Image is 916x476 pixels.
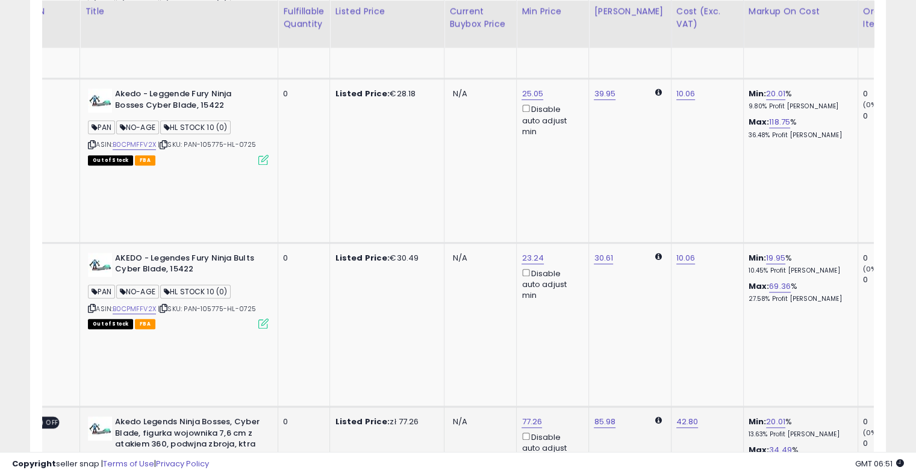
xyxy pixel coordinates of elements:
[88,416,112,440] img: 41CFzXBbRQL._SL40_.jpg
[594,88,615,100] a: 39.95
[522,416,542,428] a: 77.26
[85,5,273,17] div: Title
[594,416,615,428] a: 85.98
[522,430,579,465] div: Disable auto adjust min
[863,111,912,122] div: 0
[88,155,133,165] span: All listings that are currently out of stock and unavailable for purchase on Amazon
[749,444,770,456] b: Max:
[863,5,907,30] div: Ordered Items
[863,264,880,274] small: (0%)
[863,274,912,285] div: 0
[335,88,435,99] div: €28.18
[449,5,511,30] div: Current Buybox Price
[522,5,584,17] div: Min Price
[158,304,256,314] span: | SKU: PAN-105775-HL-0725
[749,267,849,275] p: 10.45% Profit [PERSON_NAME]
[749,117,849,139] div: %
[749,131,849,140] p: 36.48% Profit [PERSON_NAME]
[103,458,154,469] a: Terms of Use
[749,102,849,111] p: 9.80% Profit [PERSON_NAME]
[522,267,579,301] div: Disable auto adjust min
[749,5,853,17] div: Markup on Cost
[766,416,785,428] a: 20.01
[676,416,699,428] a: 42.80
[88,88,269,164] div: ASIN:
[766,252,785,264] a: 19.95
[749,252,767,264] b: Min:
[12,459,209,470] div: seller snap | |
[283,416,320,427] div: 0
[452,88,467,99] span: N/A
[522,88,543,100] a: 25.05
[115,416,261,475] b: Akedo Legends Ninja Bosses, Cyber Blade, figurka wojownika 7,6 cm z atakiem 360, podwjna zbroja, ...
[160,285,231,298] span: HL STOCK 10 (0)
[335,416,435,427] div: zł 77.26
[135,155,155,165] span: FBA
[749,116,770,128] b: Max:
[116,120,159,134] span: NO-AGE
[452,252,467,264] span: N/A
[863,253,912,264] div: 0
[863,428,880,437] small: (0%)
[749,430,849,439] p: 13.63% Profit [PERSON_NAME]
[88,285,115,298] span: PAN
[160,120,231,134] span: HL STOCK 10 (0)
[863,100,880,110] small: (0%)
[115,253,261,278] b: AKEDO - Legendes Fury Ninja Bults Cyber Blade, 15422
[749,281,849,303] div: %
[12,458,56,469] strong: Copyright
[766,88,785,100] a: 20.01
[335,88,390,99] b: Listed Price:
[749,253,849,275] div: %
[676,252,696,264] a: 10.06
[676,5,738,30] div: Cost (Exc. VAT)
[522,102,579,137] div: Disable auto adjust min
[676,88,696,100] a: 10.06
[283,5,325,30] div: Fulfillable Quantity
[749,445,849,467] div: %
[863,88,912,99] div: 0
[452,416,467,427] span: N/A
[113,304,156,314] a: B0CPMFFV2X
[115,88,261,114] b: Akedo - Leggende Fury Ninja Bosses Cyber Blade, 15422
[335,416,390,427] b: Listed Price:
[863,438,912,449] div: 0
[113,140,156,150] a: B0CPMFFV2X
[769,444,792,456] a: 34.49
[749,416,849,439] div: %
[156,458,209,469] a: Privacy Policy
[88,88,112,113] img: 41CFzXBbRQL._SL40_.jpg
[749,88,767,99] b: Min:
[335,5,439,17] div: Listed Price
[283,88,320,99] div: 0
[749,88,849,111] div: %
[335,253,435,264] div: €30.49
[769,280,791,292] a: 69.36
[43,418,62,428] span: OFF
[594,5,665,17] div: [PERSON_NAME]
[863,416,912,427] div: 0
[88,120,115,134] span: PAN
[522,252,544,264] a: 23.24
[88,319,133,329] span: All listings that are currently out of stock and unavailable for purchase on Amazon
[158,140,256,149] span: | SKU: PAN-105775-HL-0725
[116,285,159,298] span: NO-AGE
[749,295,849,303] p: 27.58% Profit [PERSON_NAME]
[749,416,767,427] b: Min:
[749,280,770,292] b: Max:
[769,116,790,128] a: 118.75
[855,458,904,469] span: 2025-08-15 06:51 GMT
[335,252,390,264] b: Listed Price:
[594,252,613,264] a: 30.61
[283,253,320,264] div: 0
[135,319,155,329] span: FBA
[88,253,112,277] img: 41CFzXBbRQL._SL40_.jpg
[30,5,75,17] div: EFN
[88,253,269,328] div: ASIN:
